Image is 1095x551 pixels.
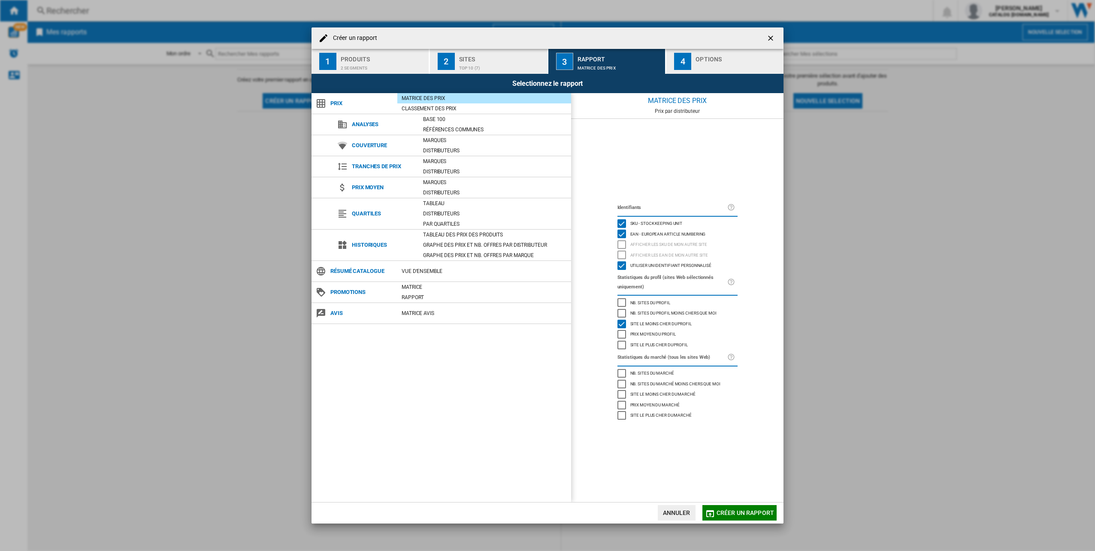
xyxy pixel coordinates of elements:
div: Matrice des prix [578,61,662,70]
md-checkbox: Nb. sites du marché [617,368,738,379]
span: Nb. sites du marché [630,369,674,375]
span: Analyses [348,118,419,130]
md-checkbox: Site le moins cher du profil [617,318,738,329]
div: Par quartiles [419,220,571,228]
span: Tranches de prix [348,160,419,173]
span: Nb. sites du profil moins chers que moi [630,309,717,315]
div: Base 100 [419,115,571,124]
button: 3 Rapport Matrice des prix [548,49,666,74]
md-checkbox: Afficher les EAN de mon autre site [617,250,738,260]
span: Prix [326,97,397,109]
div: 4 [674,53,691,70]
md-checkbox: Prix moyen du profil [617,329,738,340]
span: Promotions [326,286,397,298]
md-checkbox: Afficher les SKU de mon autre site [617,239,738,250]
div: Vue d'ensemble [397,267,571,275]
div: Graphe des prix et nb. offres par distributeur [419,241,571,249]
span: Site le moins cher du profil [630,320,692,326]
span: SKU - Stock Keeping Unit [630,220,683,226]
div: Distributeurs [419,188,571,197]
button: getI18NText('BUTTONS.CLOSE_DIALOG') [763,30,780,47]
md-checkbox: Site le plus cher du marché [617,410,738,421]
span: Afficher les SKU de mon autre site [630,241,708,247]
div: Matrice [397,283,571,291]
button: Annuler [658,505,696,521]
div: Matrice des prix [571,93,783,108]
button: 2 Sites Top 10 (7) [430,49,548,74]
span: Quartiles [348,208,419,220]
div: Classement des prix [397,104,571,113]
span: Site le plus cher du marché [630,412,692,418]
span: EAN - European Article Numbering [630,230,706,236]
span: Nb. sites du profil [630,299,670,305]
span: Historiques [348,239,419,251]
div: Distributeurs [419,167,571,176]
div: Options [696,52,780,61]
md-checkbox: Site le moins cher du marché [617,389,738,400]
div: 2 [438,53,455,70]
div: Distributeurs [419,209,571,218]
md-checkbox: Prix moyen du marché [617,400,738,410]
div: Distributeurs [419,146,571,155]
span: Site le moins cher du marché [630,391,696,397]
span: Créer un rapport [717,509,774,516]
span: Nb. sites du marché moins chers que moi [630,380,720,386]
div: 1 [319,53,336,70]
label: Identifiants [617,203,727,212]
div: Références communes [419,125,571,134]
div: Rapport [397,293,571,302]
span: Prix moyen [348,182,419,194]
div: Rapport [578,52,662,61]
span: Afficher les EAN de mon autre site [630,251,708,257]
button: Créer un rapport [702,505,777,521]
span: Utiliser un identifiant personnalisé [630,262,711,268]
md-checkbox: Site le plus cher du profil [617,339,738,350]
span: Prix moyen du profil [630,330,676,336]
h4: Créer un rapport [329,34,378,42]
div: 2 segments [341,61,425,70]
span: Avis [326,307,397,319]
div: Sites [459,52,544,61]
span: Site le plus cher du profil [630,341,688,347]
label: Statistiques du profil (sites Web sélectionnés uniquement) [617,273,727,292]
div: 3 [556,53,573,70]
span: Prix moyen du marché [630,401,680,407]
span: Couverture [348,139,419,151]
div: Prix par distributeur [571,108,783,114]
div: Tableau [419,199,571,208]
div: Selectionnez le rapport [312,74,783,93]
ng-md-icon: getI18NText('BUTTONS.CLOSE_DIALOG') [766,34,777,44]
div: Matrice des prix [397,94,571,103]
label: Statistiques du marché (tous les sites Web) [617,353,727,362]
button: 1 Produits 2 segments [312,49,430,74]
div: Marques [419,178,571,187]
div: Tableau des prix des produits [419,230,571,239]
md-checkbox: Utiliser un identifiant personnalisé [617,260,738,271]
div: Matrice AVIS [397,309,571,318]
md-checkbox: Nb. sites du profil moins chers que moi [617,308,738,319]
div: Marques [419,157,571,166]
span: Résumé catalogue [326,265,397,277]
md-checkbox: Nb. sites du profil [617,297,738,308]
div: Produits [341,52,425,61]
md-checkbox: EAN - European Article Numbering [617,229,738,239]
div: Graphe des prix et nb. offres par marque [419,251,571,260]
div: Top 10 (7) [459,61,544,70]
md-checkbox: SKU - Stock Keeping Unit [617,218,738,229]
div: Marques [419,136,571,145]
button: 4 Options [666,49,783,74]
md-checkbox: Nb. sites du marché moins chers que moi [617,378,738,389]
